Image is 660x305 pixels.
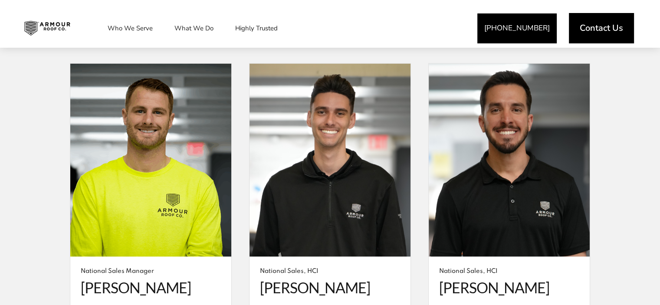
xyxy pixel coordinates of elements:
span: National Sales, HCI [260,267,400,276]
a: Who We Serve [99,17,161,39]
a: What We Do [166,17,222,39]
span: [PERSON_NAME] [81,279,221,297]
img: Industrial and Commercial Roofing Company | Armour Roof Co. [17,17,77,39]
a: [PHONE_NUMBER] [477,13,557,43]
span: [PERSON_NAME] [260,279,400,297]
a: Highly Trusted [227,17,286,39]
span: [PERSON_NAME] [439,279,579,297]
span: National Sales Manager [81,267,221,276]
span: Contact Us [580,24,623,33]
a: Contact Us [569,13,634,43]
span: National Sales, HCI [439,267,579,276]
